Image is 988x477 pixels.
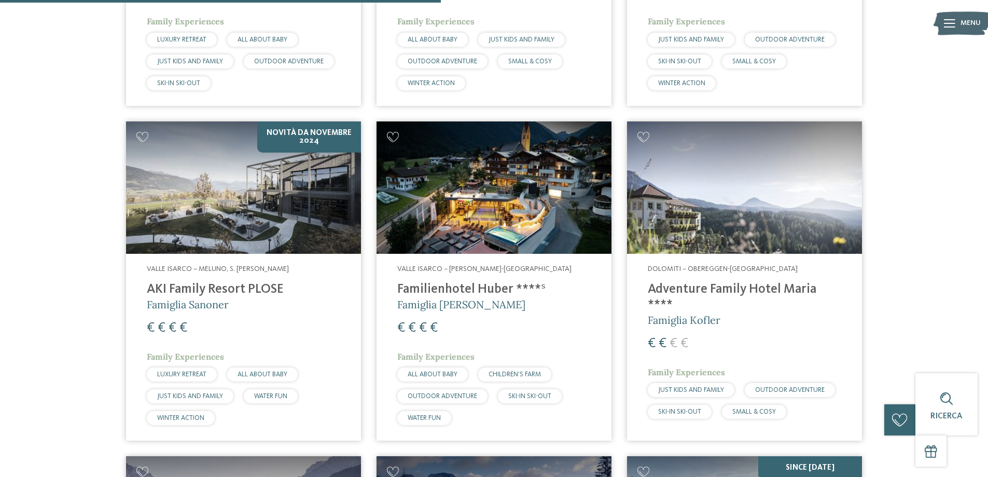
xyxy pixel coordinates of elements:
span: OUTDOOR ADVENTURE [755,387,825,393]
a: Cercate un hotel per famiglie? Qui troverete solo i migliori! Dolomiti – Obereggen-[GEOGRAPHIC_DA... [627,121,862,441]
span: LUXURY RETREAT [157,36,206,43]
span: Family Experiences [397,16,475,26]
h4: AKI Family Resort PLOSE [147,282,340,297]
img: Cercate un hotel per famiglie? Qui troverete solo i migliori! [377,121,611,254]
span: SMALL & COSY [732,408,776,415]
img: Adventure Family Hotel Maria **** [627,121,862,254]
span: Valle Isarco – Meluno, S. [PERSON_NAME] [147,265,289,272]
img: Cercate un hotel per famiglie? Qui troverete solo i migliori! [126,121,361,254]
span: WATER FUN [254,393,287,400]
span: WATER FUN [408,415,441,421]
span: € [419,321,427,335]
span: Family Experiences [147,351,224,362]
span: JUST KIDS AND FAMILY [489,36,554,43]
span: € [179,321,187,335]
span: € [659,337,666,350]
span: Dolomiti – Obereggen-[GEOGRAPHIC_DATA] [648,265,798,272]
span: Family Experiences [648,16,725,26]
span: € [680,337,688,350]
h4: Adventure Family Hotel Maria **** [648,282,841,313]
span: € [408,321,416,335]
span: Famiglia [PERSON_NAME] [397,298,525,311]
span: OUTDOOR ADVENTURE [408,393,477,400]
span: € [397,321,405,335]
span: SMALL & COSY [508,58,552,65]
span: JUST KIDS AND FAMILY [157,58,223,65]
span: SKI-IN SKI-OUT [658,58,701,65]
span: Family Experiences [648,367,725,377]
span: € [430,321,438,335]
span: SKI-IN SKI-OUT [508,393,551,400]
a: Cercate un hotel per famiglie? Qui troverete solo i migliori! NOVITÀ da novembre 2024 Valle Isarc... [126,121,361,441]
span: LUXURY RETREAT [157,371,206,378]
span: JUST KIDS AND FAMILY [157,393,223,400]
h4: Familienhotel Huber ****ˢ [397,282,591,297]
span: CHILDREN’S FARM [489,371,541,378]
span: WINTER ACTION [157,415,204,421]
span: OUTDOOR ADVENTURE [408,58,477,65]
span: € [147,321,155,335]
span: OUTDOOR ADVENTURE [755,36,825,43]
span: ALL ABOUT BABY [238,371,287,378]
a: Cercate un hotel per famiglie? Qui troverete solo i migliori! Valle Isarco – [PERSON_NAME]-[GEOGR... [377,121,611,441]
span: ALL ABOUT BABY [238,36,287,43]
span: € [670,337,677,350]
span: WINTER ACTION [408,80,455,87]
span: SMALL & COSY [732,58,776,65]
span: € [648,337,656,350]
span: Famiglia Sanoner [147,298,229,311]
span: SKI-IN SKI-OUT [658,408,701,415]
span: Ricerca [930,412,963,420]
span: JUST KIDS AND FAMILY [658,387,724,393]
span: OUTDOOR ADVENTURE [254,58,324,65]
span: Family Experiences [147,16,224,26]
span: Family Experiences [397,351,475,362]
span: € [158,321,165,335]
span: WINTER ACTION [658,80,705,87]
span: € [169,321,176,335]
span: ALL ABOUT BABY [408,371,457,378]
span: SKI-IN SKI-OUT [157,80,200,87]
span: Valle Isarco – [PERSON_NAME]-[GEOGRAPHIC_DATA] [397,265,572,272]
span: ALL ABOUT BABY [408,36,457,43]
span: Famiglia Kofler [648,314,720,326]
span: JUST KIDS AND FAMILY [658,36,724,43]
